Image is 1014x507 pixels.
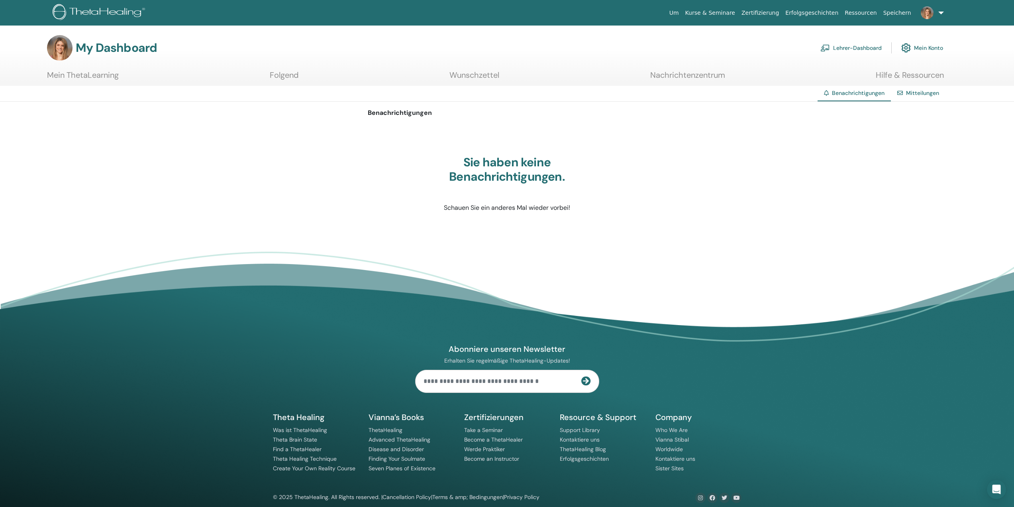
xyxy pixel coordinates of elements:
[369,426,402,434] a: ThetaHealing
[273,493,539,502] div: © 2025 ThetaHealing. All Rights reserved. | | |
[464,436,523,443] a: Become a ThetaHealer
[782,6,841,20] a: Erfolgsgeschichten
[832,89,885,97] span: Benachrichtigungen
[273,465,355,472] a: Create Your Own Reality Course
[901,41,911,55] img: cog.svg
[464,412,550,422] h5: Zertifizierungen
[47,35,73,61] img: default.jpg
[504,493,539,501] a: Privacy Policy
[408,155,607,184] h3: Sie haben keine Benachrichtigungen.
[76,41,157,55] h3: My Dashboard
[273,446,322,453] a: Find a ThetaHealer
[876,70,944,86] a: Hilfe & Ressourcen
[415,357,599,364] p: Erhalten Sie regelmäßige ThetaHealing-Updates!
[560,426,600,434] a: Support Library
[53,4,148,22] img: logo.png
[449,70,499,86] a: Wunschzettel
[273,412,359,422] h5: Theta Healing
[369,412,455,422] h5: Vianna’s Books
[408,203,607,213] p: Schauen Sie ein anderes Mal wieder vorbei!
[655,412,741,422] h5: Company
[47,70,119,86] a: Mein ThetaLearning
[666,6,682,20] a: Um
[880,6,914,20] a: Speichern
[682,6,738,20] a: Kurse & Seminare
[987,480,1006,499] div: Open Intercom Messenger
[841,6,880,20] a: Ressourcen
[655,455,695,462] a: Kontaktiere uns
[369,455,425,462] a: Finding Your Soulmate
[273,426,327,434] a: Was ist ThetaHealing
[921,6,934,19] img: default.jpg
[369,446,424,453] a: Disease and Disorder
[369,465,435,472] a: Seven Planes of Existence
[432,493,503,501] a: Terms & amp; Bedingungen
[820,44,830,51] img: chalkboard-teacher.svg
[273,455,337,462] a: Theta Healing Technique
[464,446,505,453] a: Werde Praktiker
[464,426,503,434] a: Take a Seminar
[382,493,431,501] a: Cancellation Policy
[655,436,689,443] a: Vianna Stibal
[655,426,688,434] a: Who We Are
[906,89,939,97] a: Mitteilungen
[820,39,882,57] a: Lehrer-Dashboard
[650,70,725,86] a: Nachrichtenzentrum
[560,436,600,443] a: Kontaktiere uns
[415,344,599,354] h4: Abonniere unseren Newsletter
[369,436,430,443] a: Advanced ThetaHealing
[270,70,299,86] a: Folgend
[901,39,943,57] a: Mein Konto
[738,6,782,20] a: Zertifizierung
[464,455,519,462] a: Become an Instructor
[655,446,683,453] a: Worldwide
[560,412,646,422] h5: Resource & Support
[655,465,684,472] a: Sister Sites
[560,446,606,453] a: ThetaHealing Blog
[273,436,317,443] a: Theta Brain State
[560,455,609,462] a: Erfolgsgeschichten
[368,108,647,118] p: Benachrichtigungen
